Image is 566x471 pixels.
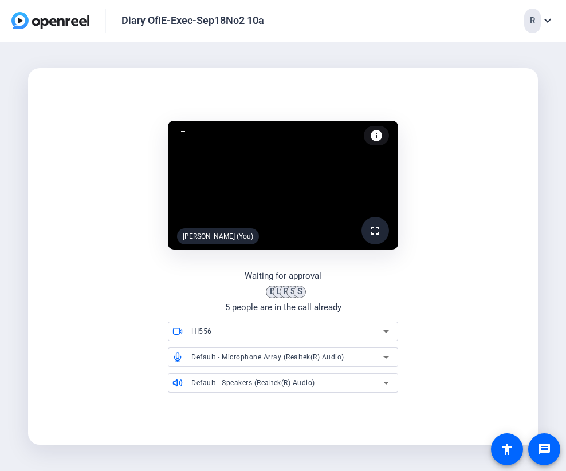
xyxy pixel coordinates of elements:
[266,286,278,298] div: B
[273,286,285,298] div: L
[524,9,541,33] div: R
[225,301,341,314] div: 5 people are in the call already
[121,14,264,27] div: Diary OfIE-Exec-Sep18No2 10a
[245,270,321,283] div: Waiting for approval
[537,442,551,456] mat-icon: message
[500,442,514,456] mat-icon: accessibility
[191,353,344,361] span: Default - Microphone Array (Realtek(R) Audio)
[370,129,383,143] mat-icon: info
[177,228,259,244] div: [PERSON_NAME] (You)
[11,12,89,29] img: OpenReel logo
[541,14,555,27] mat-icon: expand_more
[280,286,292,298] div: R
[368,224,382,238] mat-icon: fullscreen
[286,286,299,298] div: S
[191,327,212,335] span: HI556
[293,286,306,298] div: S
[191,379,315,387] span: Default - Speakers (Realtek(R) Audio)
